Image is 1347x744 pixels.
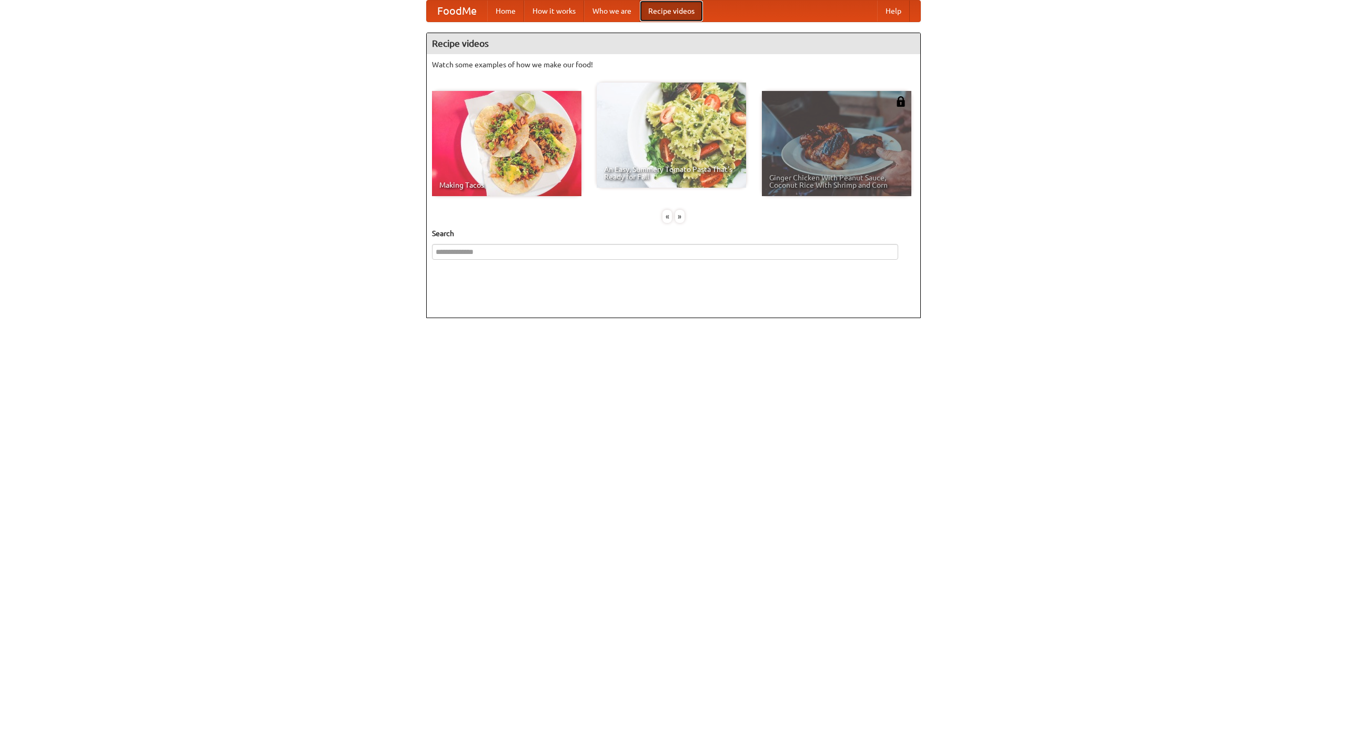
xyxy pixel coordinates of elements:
a: Making Tacos [432,91,581,196]
a: Recipe videos [640,1,703,22]
a: FoodMe [427,1,487,22]
a: An Easy, Summery Tomato Pasta That's Ready for Fall [597,83,746,188]
img: 483408.png [896,96,906,107]
div: » [675,210,685,223]
p: Watch some examples of how we make our food! [432,59,915,70]
a: Home [487,1,524,22]
span: Making Tacos [439,181,574,189]
a: How it works [524,1,584,22]
h4: Recipe videos [427,33,920,54]
a: Help [877,1,910,22]
span: An Easy, Summery Tomato Pasta That's Ready for Fall [604,166,739,180]
h5: Search [432,228,915,239]
div: « [662,210,672,223]
a: Who we are [584,1,640,22]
